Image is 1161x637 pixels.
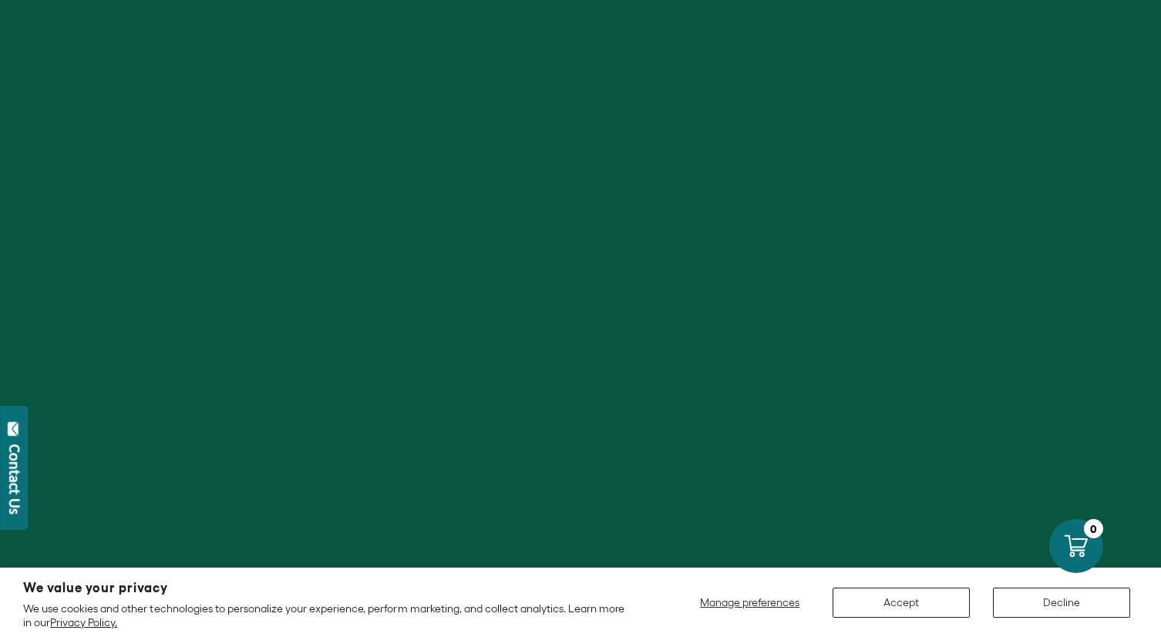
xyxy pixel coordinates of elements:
button: Decline [993,588,1130,618]
button: Manage preferences [691,588,809,618]
div: Contact Us [7,444,22,514]
h2: We value your privacy [23,581,635,595]
p: We use cookies and other technologies to personalize your experience, perform marketing, and coll... [23,602,635,629]
span: Manage preferences [700,596,799,608]
div: 0 [1084,519,1103,538]
button: Accept [833,588,970,618]
a: Privacy Policy. [50,616,117,629]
